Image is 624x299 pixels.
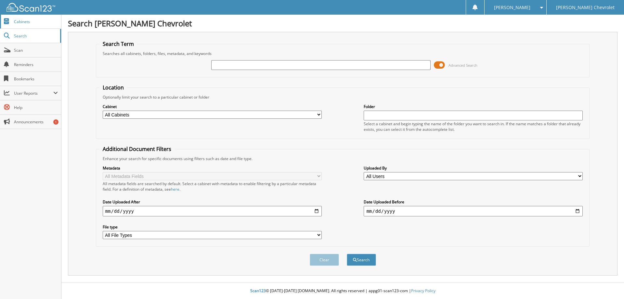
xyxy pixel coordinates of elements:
[103,165,322,171] label: Metadata
[171,186,179,192] a: here
[364,104,583,109] label: Folder
[14,119,58,125] span: Announcements
[14,33,57,39] span: Search
[99,145,175,153] legend: Additional Document Filters
[99,40,137,48] legend: Search Term
[14,48,58,53] span: Scan
[250,288,266,293] span: Scan123
[14,105,58,110] span: Help
[103,199,322,205] label: Date Uploaded After
[61,283,624,299] div: © [DATE]-[DATE] [DOMAIN_NAME]. All rights reserved | appg01-scan123-com |
[364,165,583,171] label: Uploaded By
[364,206,583,216] input: end
[591,268,624,299] iframe: Chat Widget
[99,94,586,100] div: Optionally limit your search to a particular cabinet or folder
[103,104,322,109] label: Cabinet
[103,224,322,230] label: File type
[14,90,53,96] span: User Reports
[364,121,583,132] div: Select a cabinet and begin typing the name of the folder you want to search in. If the name match...
[448,63,477,68] span: Advanced Search
[494,6,530,9] span: [PERSON_NAME]
[14,62,58,67] span: Reminders
[99,156,586,161] div: Enhance your search for specific documents using filters such as date and file type.
[99,84,127,91] legend: Location
[103,181,322,192] div: All metadata fields are searched by default. Select a cabinet with metadata to enable filtering b...
[14,76,58,82] span: Bookmarks
[310,254,339,266] button: Clear
[347,254,376,266] button: Search
[68,18,617,29] h1: Search [PERSON_NAME] Chevrolet
[6,3,55,12] img: scan123-logo-white.svg
[364,199,583,205] label: Date Uploaded Before
[99,51,586,56] div: Searches all cabinets, folders, files, metadata, and keywords
[103,206,322,216] input: start
[14,19,58,24] span: Cabinets
[53,119,58,125] div: 1
[556,6,615,9] span: [PERSON_NAME] Chevrolet
[411,288,435,293] a: Privacy Policy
